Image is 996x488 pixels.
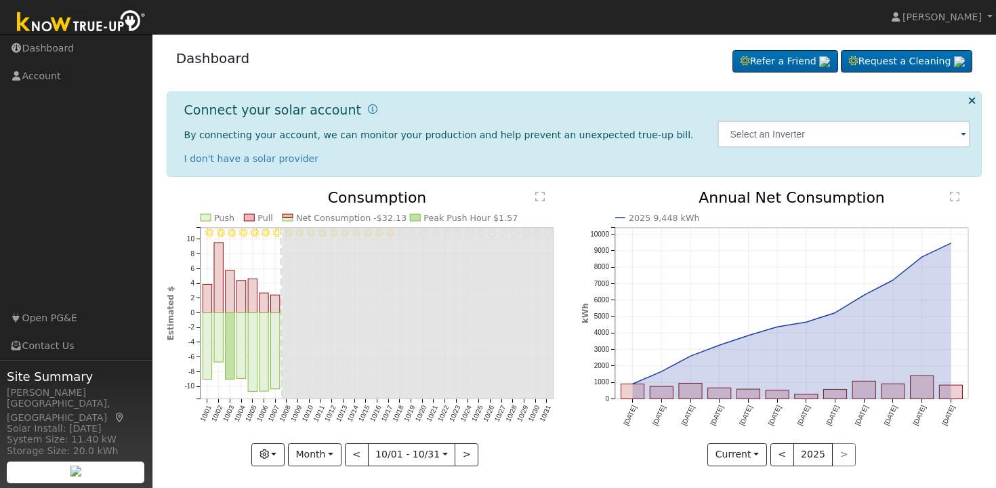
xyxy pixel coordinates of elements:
[323,404,337,423] text: 10/12
[594,362,610,369] text: 2000
[379,404,394,423] text: 10/17
[594,280,610,287] text: 7000
[732,50,838,73] a: Refer a Friend
[7,386,145,400] div: [PERSON_NAME]
[248,279,257,313] rect: onclick=""
[535,191,545,202] text: 
[289,404,304,423] text: 10/09
[210,404,224,423] text: 10/02
[270,313,279,389] rect: onclick=""
[594,313,610,321] text: 5000
[459,404,473,423] text: 10/24
[833,310,838,316] circle: onclick=""
[911,376,934,399] rect: onclick=""
[940,386,963,399] rect: onclick=""
[413,404,428,423] text: 10/20
[950,191,959,202] text: 
[594,264,610,271] text: 8000
[300,404,314,423] text: 10/10
[527,404,541,423] text: 10/30
[455,443,478,466] button: >
[190,294,194,302] text: 2
[225,313,234,380] rect: onclick=""
[707,443,767,466] button: Current
[273,228,281,237] i: 10/07 - Clear
[288,443,341,466] button: Month
[312,404,326,423] text: 10/11
[203,285,211,313] rect: onclick=""
[804,320,809,325] circle: onclick=""
[266,404,281,423] text: 10/07
[199,404,213,423] text: 10/01
[7,367,145,386] span: Site Summary
[236,281,245,313] rect: onclick=""
[391,404,405,423] text: 10/18
[184,129,694,140] span: By connecting your account, we can monitor your production and help prevent an unexpected true-up...
[236,313,245,379] rect: onclick=""
[166,286,175,341] text: Estimated $
[190,280,194,287] text: 4
[176,50,250,66] a: Dashboard
[248,313,257,392] rect: onclick=""
[470,404,484,423] text: 10/25
[190,309,194,317] text: 0
[425,404,439,423] text: 10/21
[203,313,211,380] rect: onclick=""
[10,7,152,38] img: Know True-Up
[221,404,235,423] text: 10/03
[630,382,636,387] circle: onclick=""
[940,405,956,427] text: [DATE]
[949,241,954,246] circle: onclick=""
[902,12,982,22] span: [PERSON_NAME]
[436,404,451,423] text: 10/22
[190,250,194,258] text: 8
[766,390,789,399] rect: onclick=""
[369,404,383,423] text: 10/16
[7,422,145,436] div: Solar Install: [DATE]
[345,443,369,466] button: <
[482,404,496,423] text: 10/26
[795,394,818,399] rect: onclick=""
[402,404,417,423] text: 10/19
[357,404,371,423] text: 10/15
[184,102,361,118] h1: Connect your solar account
[594,346,610,353] text: 3000
[688,354,693,359] circle: onclick=""
[114,412,126,423] a: Map
[188,339,194,346] text: -4
[819,56,830,67] img: retrieve
[841,50,972,73] a: Request a Cleaning
[862,293,867,298] circle: onclick=""
[188,353,194,361] text: -6
[70,466,81,476] img: retrieve
[717,343,722,348] circle: onclick=""
[629,213,700,223] text: 2025 9,448 kWh
[7,432,145,447] div: System Size: 11.40 kW
[225,271,234,313] rect: onclick=""
[190,265,194,272] text: 6
[216,228,224,237] i: 10/02 - MostlyClear
[296,213,407,223] text: Net Consumption -$32.13
[504,404,518,423] text: 10/28
[912,405,928,427] text: [DATE]
[746,333,751,338] circle: onclick=""
[270,296,279,313] rect: onclick=""
[239,228,247,237] i: 10/04 - Clear
[824,390,847,399] rect: onclick=""
[594,247,610,254] text: 9000
[538,404,552,423] text: 10/31
[214,243,223,313] rect: onclick=""
[738,405,753,427] text: [DATE]
[651,405,667,427] text: [DATE]
[659,369,664,375] circle: onclick=""
[881,384,905,399] rect: onclick=""
[184,383,194,390] text: -10
[594,379,610,386] text: 1000
[278,404,292,423] text: 10/08
[255,404,270,423] text: 10/06
[774,325,780,330] circle: onclick=""
[214,213,234,223] text: Push
[516,404,530,423] text: 10/29
[448,404,462,423] text: 10/23
[852,382,875,399] rect: onclick=""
